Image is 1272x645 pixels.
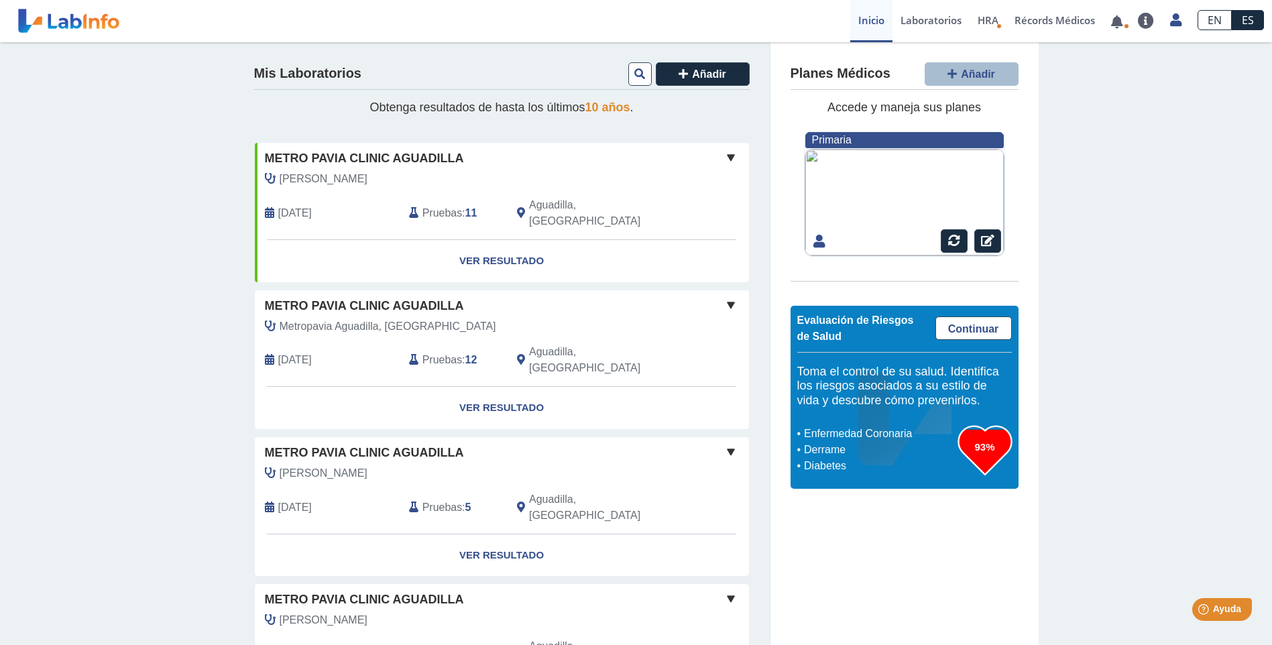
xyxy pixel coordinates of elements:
div: : [399,491,507,524]
span: Evaluación de Riesgos de Salud [797,314,914,342]
div: : [399,344,507,376]
span: Metro Pavia Clinic Aguadilla [265,591,464,609]
span: Aguadilla, PR [529,197,677,229]
div: : [399,197,507,229]
span: Manzano Rodriguez, Lila [280,465,367,481]
button: Añadir [925,62,1019,86]
span: Añadir [692,68,726,80]
li: Enfermedad Coronaria [801,426,958,442]
h4: Planes Médicos [791,66,890,82]
li: Derrame [801,442,958,458]
button: Añadir [656,62,750,86]
span: Continuar [948,323,999,335]
a: EN [1198,10,1232,30]
span: Pruebas [422,500,462,516]
h4: Mis Laboratorios [254,66,361,82]
span: Franceschini, Chloe [280,171,367,187]
span: HRA [978,13,998,27]
span: Ortiz, Stephanie [280,612,367,628]
span: Aguadilla, PR [529,344,677,376]
a: Continuar [935,316,1012,340]
span: Metro Pavia Clinic Aguadilla [265,150,464,168]
a: Ver Resultado [255,387,749,429]
span: Metro Pavia Clinic Aguadilla [265,297,464,315]
a: ES [1232,10,1264,30]
span: Obtenga resultados de hasta los últimos . [369,101,633,114]
b: 12 [465,354,477,365]
span: 1899-12-30 [278,205,312,221]
h5: Toma el control de su salud. Identifica los riesgos asociados a su estilo de vida y descubre cómo... [797,365,1012,408]
span: Pruebas [422,205,462,221]
a: Ver Resultado [255,240,749,282]
span: 10 años [585,101,630,114]
span: Accede y maneja sus planes [827,101,981,114]
span: 2025-09-06 [278,352,312,368]
b: 5 [465,502,471,513]
span: 2025-07-23 [278,500,312,516]
span: Aguadilla, PR [529,491,677,524]
h3: 93% [958,438,1012,455]
a: Ver Resultado [255,534,749,577]
span: Metro Pavia Clinic Aguadilla [265,444,464,462]
span: Metropavia Aguadilla, Laborato [280,318,496,335]
span: Primaria [812,134,852,145]
span: Añadir [961,68,995,80]
iframe: Help widget launcher [1153,593,1257,630]
b: 11 [465,207,477,219]
span: Pruebas [422,352,462,368]
li: Diabetes [801,458,958,474]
